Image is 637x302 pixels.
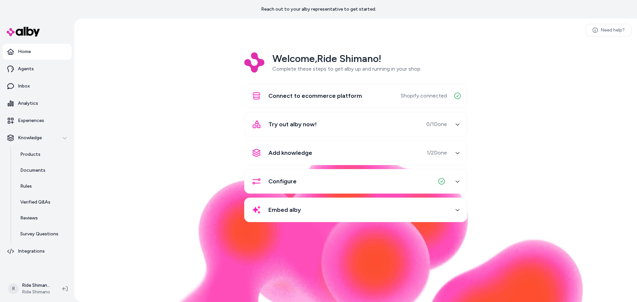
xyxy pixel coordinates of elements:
[427,149,447,157] span: 1 / 2 Done
[3,243,72,259] a: Integrations
[3,95,72,111] a: Analytics
[20,151,40,158] p: Products
[3,44,72,60] a: Home
[18,83,30,90] p: Inbox
[248,173,463,189] button: Configure
[18,48,31,55] p: Home
[18,100,38,107] p: Analytics
[20,231,58,237] p: Survey Questions
[268,205,301,214] span: Embed alby
[268,177,297,186] span: Configure
[20,199,50,206] p: Verified Q&As
[14,147,72,162] a: Products
[20,215,38,221] p: Reviews
[14,162,72,178] a: Documents
[3,130,72,146] button: Knowledge
[268,91,362,100] span: Connect to ecommerce platform
[248,88,463,104] button: Connect to ecommerce platformShopify connected
[248,145,463,161] button: Add knowledge1/2Done
[14,194,72,210] a: Verified Q&As
[20,183,32,190] p: Rules
[14,210,72,226] a: Reviews
[248,202,463,218] button: Embed alby
[14,226,72,242] a: Survey Questions
[268,120,317,129] span: Try out alby now!
[18,117,44,124] p: Experiences
[22,289,52,295] span: Ride Shimano
[4,278,57,299] button: RRide Shimano ShopifyRide Shimano
[244,52,264,73] img: Logo
[18,66,34,72] p: Agents
[3,113,72,129] a: Experiences
[586,24,632,36] a: Need help?
[3,78,72,94] a: Inbox
[18,135,42,141] p: Knowledge
[18,248,45,255] p: Integrations
[3,61,72,77] a: Agents
[272,66,421,72] span: Complete these steps to get alby up and running in your shop.
[401,92,447,100] span: Shopify connected
[268,148,312,157] span: Add knowledge
[22,282,52,289] p: Ride Shimano Shopify
[426,120,447,128] span: 0 / 1 Done
[7,27,40,36] img: alby Logo
[248,116,463,132] button: Try out alby now!0/1Done
[261,6,376,13] p: Reach out to your alby representative to get started.
[20,167,45,174] p: Documents
[8,283,19,294] span: R
[14,178,72,194] a: Rules
[272,52,421,65] h2: Welcome, Ride Shimano !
